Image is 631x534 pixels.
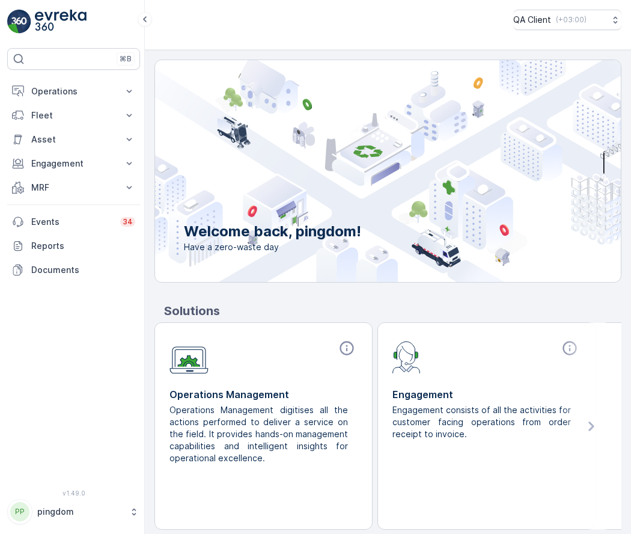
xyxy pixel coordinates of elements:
[7,210,140,234] a: Events34
[169,340,209,374] img: module-icon
[7,152,140,176] button: Engagement
[31,264,135,276] p: Documents
[101,60,621,282] img: city illustration
[31,158,116,170] p: Engagement
[31,85,116,97] p: Operations
[184,222,361,241] p: Welcome back, pingdom!
[556,15,587,25] p: ( +03:00 )
[37,506,123,518] p: pingdom
[120,54,132,64] p: ⌘B
[31,182,116,194] p: MRF
[7,234,140,258] a: Reports
[513,10,621,30] button: QA Client(+03:00)
[31,216,113,228] p: Events
[7,103,140,127] button: Fleet
[169,387,358,402] p: Operations Management
[7,10,31,34] img: logo
[7,258,140,282] a: Documents
[7,176,140,200] button: MRF
[164,302,621,320] p: Solutions
[123,217,133,227] p: 34
[184,241,361,253] span: Have a zero-waste day
[169,404,348,464] p: Operations Management digitises all the actions performed to deliver a service on the field. It p...
[7,79,140,103] button: Operations
[31,109,116,121] p: Fleet
[513,14,551,26] p: QA Client
[10,502,29,521] div: PP
[392,387,581,402] p: Engagement
[31,240,135,252] p: Reports
[31,133,116,146] p: Asset
[7,499,140,524] button: PPpingdom
[7,489,140,497] span: v 1.49.0
[392,404,571,440] p: Engagement consists of all the activities for customer facing operations from order receipt to in...
[392,340,421,373] img: module-icon
[35,10,87,34] img: logo_light-DOdMpM7g.png
[7,127,140,152] button: Asset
